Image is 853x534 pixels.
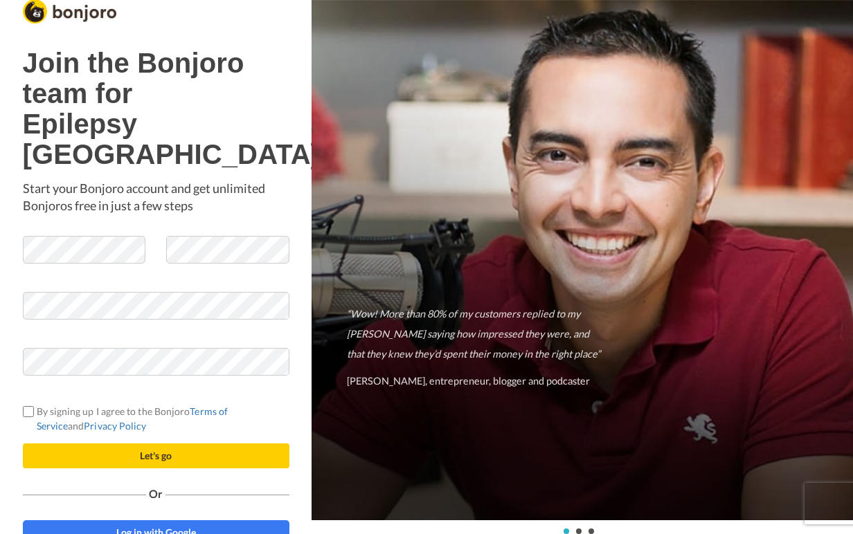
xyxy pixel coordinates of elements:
[23,406,34,417] input: By signing up I agree to the BonjoroTerms of ServiceandPrivacy Policy
[347,371,607,392] p: [PERSON_NAME], entrepreneur, blogger and podcaster
[23,48,289,169] h1: Join the Bonjoro team for
[23,109,321,169] b: Epilepsy [GEOGRAPHIC_DATA]
[347,304,607,365] p: “Wow! More than 80% of my customers replied to my [PERSON_NAME] saying how impressed they were, a...
[84,420,146,432] a: Privacy Policy
[146,489,165,499] span: Or
[23,404,289,433] label: By signing up I agree to the Bonjoro and
[23,180,289,215] p: Start your Bonjoro account and get unlimited Bonjoros free in just a few steps
[23,443,289,468] button: Let's go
